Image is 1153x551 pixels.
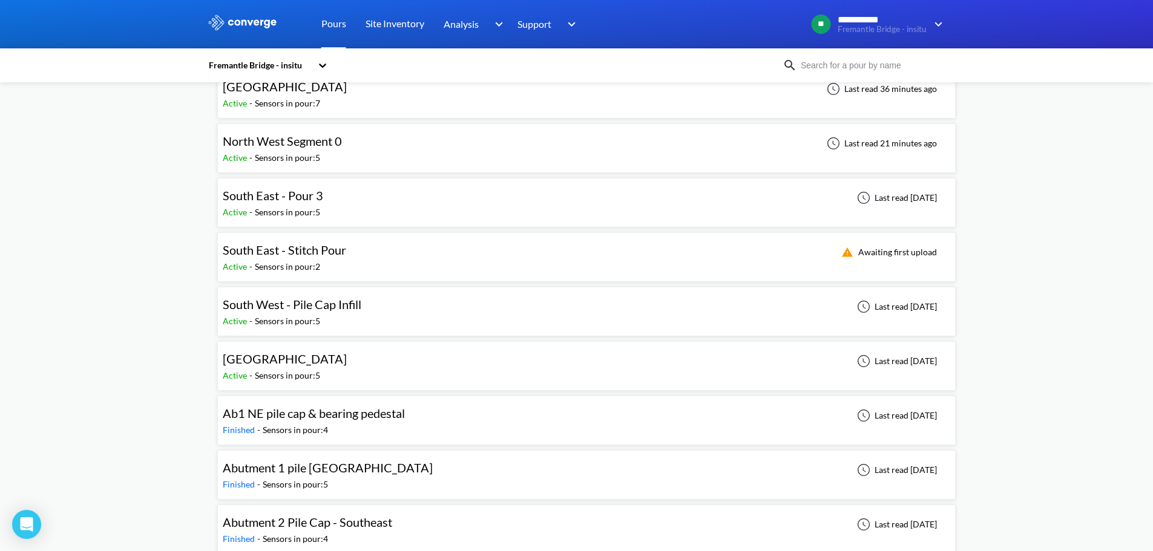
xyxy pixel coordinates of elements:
div: Last read 21 minutes ago [820,136,941,151]
a: Abutment 1 pile [GEOGRAPHIC_DATA]Finished-Sensors in pour:5Last read [DATE] [217,464,956,474]
div: Last read [DATE] [850,408,941,423]
a: South East - Pour 3Active-Sensors in pour:5Last read [DATE] [217,192,956,202]
span: - [257,479,263,489]
div: Sensors in pour: 4 [263,423,328,437]
div: Last read [DATE] [850,354,941,368]
span: - [257,533,263,544]
span: South East - Stitch Pour [223,243,346,257]
a: Abutment 2 Pile Cap - SoutheastFinished-Sensors in pour:4Last read [DATE] [217,518,956,529]
span: - [257,425,263,435]
input: Search for a pour by name [797,59,944,72]
span: Support [517,16,551,31]
div: Last read 36 minutes ago [820,82,941,96]
a: North West Segment 0Active-Sensors in pour:5Last read 21 minutes ago [217,137,956,148]
span: Active [223,207,249,217]
span: North West Segment 0 [223,134,342,148]
div: Fremantle Bridge - insitu [208,59,312,72]
img: downArrow.svg [560,17,579,31]
div: Sensors in pour: 4 [263,532,328,546]
div: Awaiting first upload [834,245,941,259]
span: South East - Pour 3 [223,188,323,203]
span: - [249,152,255,163]
span: Abutment 2 Pile Cap - Southeast [223,515,392,529]
span: Active [223,370,249,380]
span: Active [223,316,249,326]
a: [GEOGRAPHIC_DATA]Active-Sensors in pour:7Last read 36 minutes ago [217,83,956,93]
span: Fremantle Bridge - insitu [838,25,927,34]
div: Open Intercom Messenger [12,510,41,539]
img: icon-search.svg [783,58,797,73]
a: South West - Pile Cap InfillActive-Sensors in pour:5Last read [DATE] [217,301,956,311]
span: Active [223,98,249,108]
div: Sensors in pour: 5 [255,315,320,328]
div: Sensors in pour: 2 [255,260,320,273]
span: Analysis [444,16,479,31]
span: [GEOGRAPHIC_DATA] [223,351,347,366]
img: logo_ewhite.svg [208,15,278,30]
div: Sensors in pour: 5 [263,478,328,491]
img: downArrow.svg [487,17,506,31]
span: - [249,370,255,380]
span: Ab1 NE pile cap & bearing pedestal [223,406,405,420]
span: - [249,207,255,217]
span: Abutment 1 pile [GEOGRAPHIC_DATA] [223,460,433,475]
span: - [249,261,255,272]
div: Last read [DATE] [850,299,941,314]
div: Last read [DATE] [850,463,941,477]
span: Finished [223,425,257,435]
span: - [249,316,255,326]
span: Finished [223,479,257,489]
a: [GEOGRAPHIC_DATA]Active-Sensors in pour:5Last read [DATE] [217,355,956,365]
div: Last read [DATE] [850,191,941,205]
div: Last read [DATE] [850,517,941,532]
span: Active [223,261,249,272]
div: Sensors in pour: 7 [255,97,320,110]
div: Sensors in pour: 5 [255,369,320,382]
div: Sensors in pour: 5 [255,151,320,165]
a: Ab1 NE pile cap & bearing pedestalFinished-Sensors in pour:4Last read [DATE] [217,409,956,420]
span: Active [223,152,249,163]
a: South East - Stitch PourActive-Sensors in pour:2Awaiting first upload [217,246,956,256]
img: downArrow.svg [927,17,946,31]
div: Sensors in pour: 5 [255,206,320,219]
span: [GEOGRAPHIC_DATA] [223,79,347,94]
span: South West - Pile Cap Infill [223,297,361,311]
span: - [249,98,255,108]
span: Finished [223,533,257,544]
